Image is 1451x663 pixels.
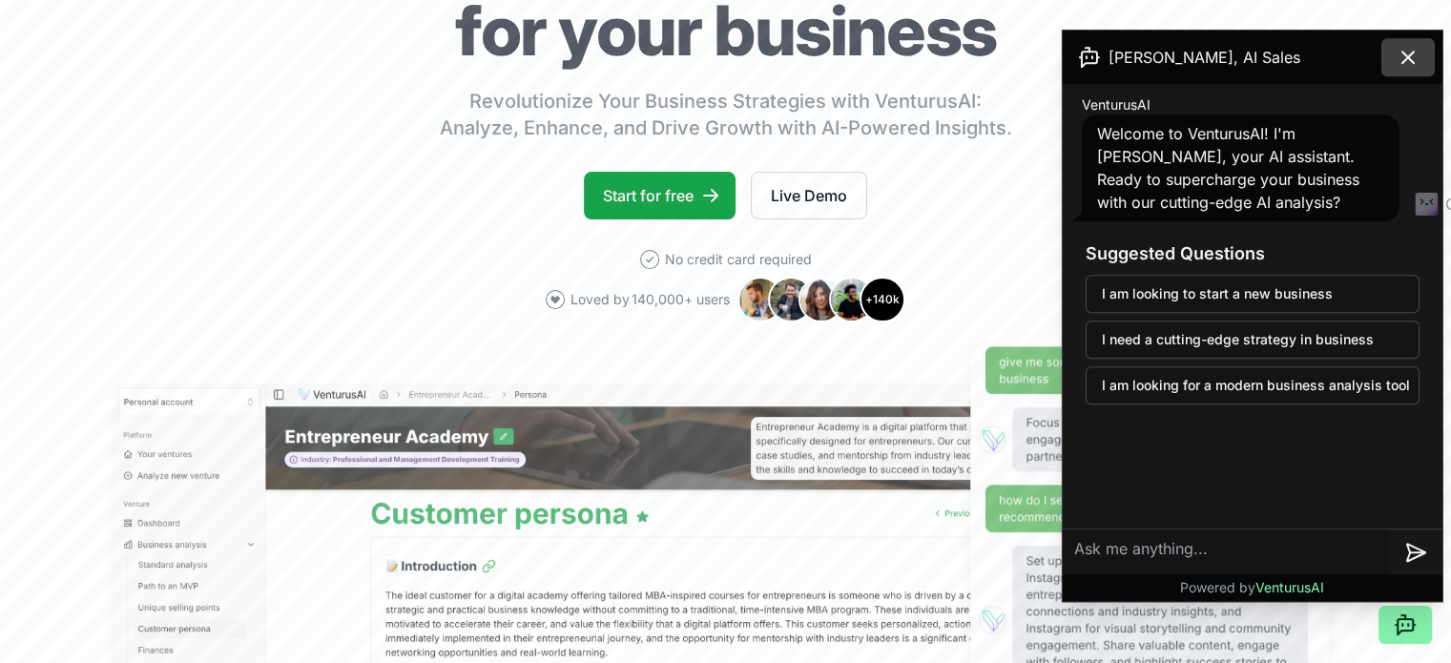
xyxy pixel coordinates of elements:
[1097,124,1359,212] span: Welcome to VenturusAI! I'm [PERSON_NAME], your AI assistant. Ready to supercharge your business w...
[1086,321,1420,359] button: I need a cutting-edge strategy in business
[1086,366,1420,404] button: I am looking for a modern business analysis tool
[798,277,844,322] img: Avatar 3
[584,172,736,219] a: Start for free
[1180,578,1324,597] p: Powered by
[1082,95,1150,114] span: VenturusAI
[829,277,875,322] img: Avatar 4
[737,277,783,322] img: Avatar 1
[1086,275,1420,313] button: I am looking to start a new business
[751,172,867,219] a: Live Demo
[768,277,814,322] img: Avatar 2
[1086,240,1420,267] h3: Suggested Questions
[1255,579,1324,595] span: VenturusAI
[1109,46,1300,69] span: [PERSON_NAME], AI Sales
